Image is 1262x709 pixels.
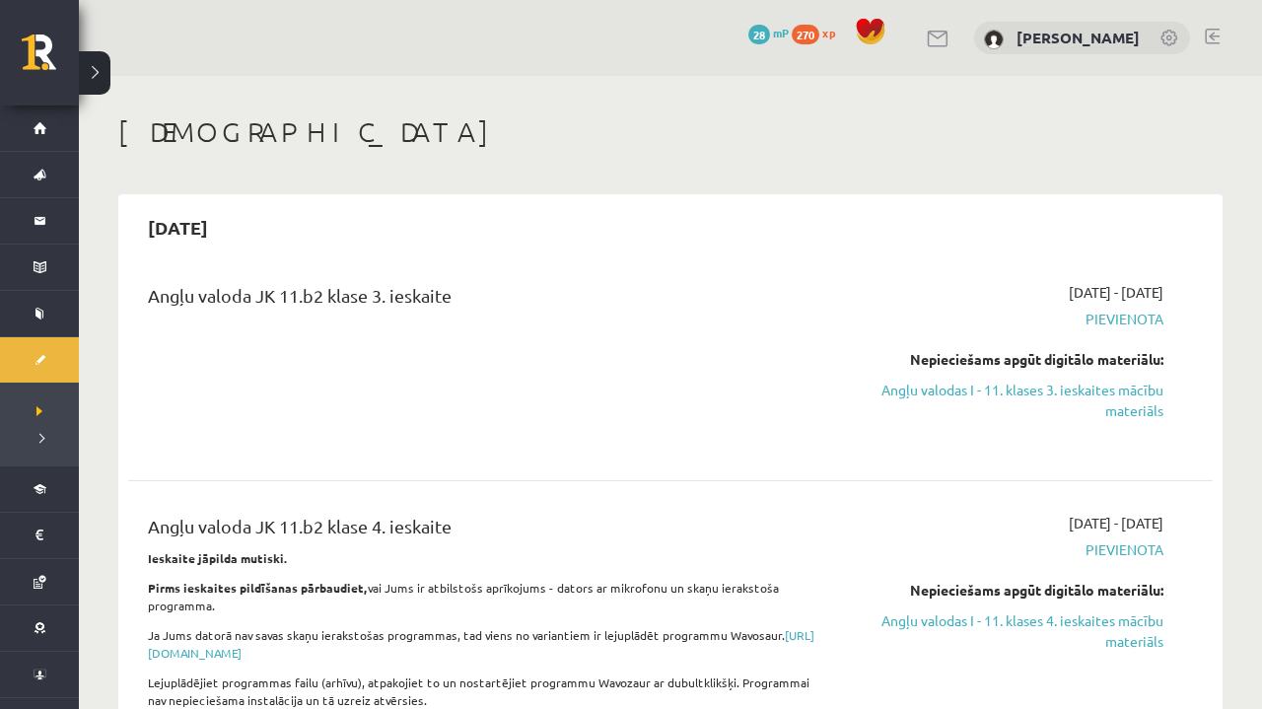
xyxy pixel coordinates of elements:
div: Nepieciešams apgūt digitālo materiālu: [845,349,1163,370]
a: Angļu valodas I - 11. klases 4. ieskaites mācību materiāls [845,610,1163,652]
h2: [DATE] [128,204,228,250]
span: Pievienota [845,309,1163,329]
a: 28 mP [748,25,789,40]
p: Ja Jums datorā nav savas skaņu ierakstošas programmas, tad viens no variantiem ir lejuplādēt prog... [148,626,815,662]
p: vai Jums ir atbilstošs aprīkojums - dators ar mikrofonu un skaņu ierakstoša programma. [148,579,815,614]
h1: [DEMOGRAPHIC_DATA] [118,115,1223,149]
strong: Ieskaite jāpilda mutiski. [148,550,288,566]
span: 270 [792,25,819,44]
a: 270 xp [792,25,845,40]
span: [DATE] - [DATE] [1069,513,1163,533]
span: mP [773,25,789,40]
div: Angļu valoda JK 11.b2 klase 3. ieskaite [148,282,815,319]
span: [DATE] - [DATE] [1069,282,1163,303]
span: 28 [748,25,770,44]
img: Betija Mačjuka [984,30,1004,49]
p: Lejuplādējiet programmas failu (arhīvu), atpakojiet to un nostartējiet programmu Wavozaur ar dubu... [148,674,815,709]
div: Angļu valoda JK 11.b2 klase 4. ieskaite [148,513,815,549]
a: [PERSON_NAME] [1017,28,1140,47]
div: Nepieciešams apgūt digitālo materiālu: [845,580,1163,601]
a: Rīgas 1. Tālmācības vidusskola [22,35,79,84]
strong: Pirms ieskaites pildīšanas pārbaudiet, [148,580,368,596]
span: Pievienota [845,539,1163,560]
span: xp [822,25,835,40]
a: Angļu valodas I - 11. klases 3. ieskaites mācību materiāls [845,380,1163,421]
a: [URL][DOMAIN_NAME] [148,627,814,661]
